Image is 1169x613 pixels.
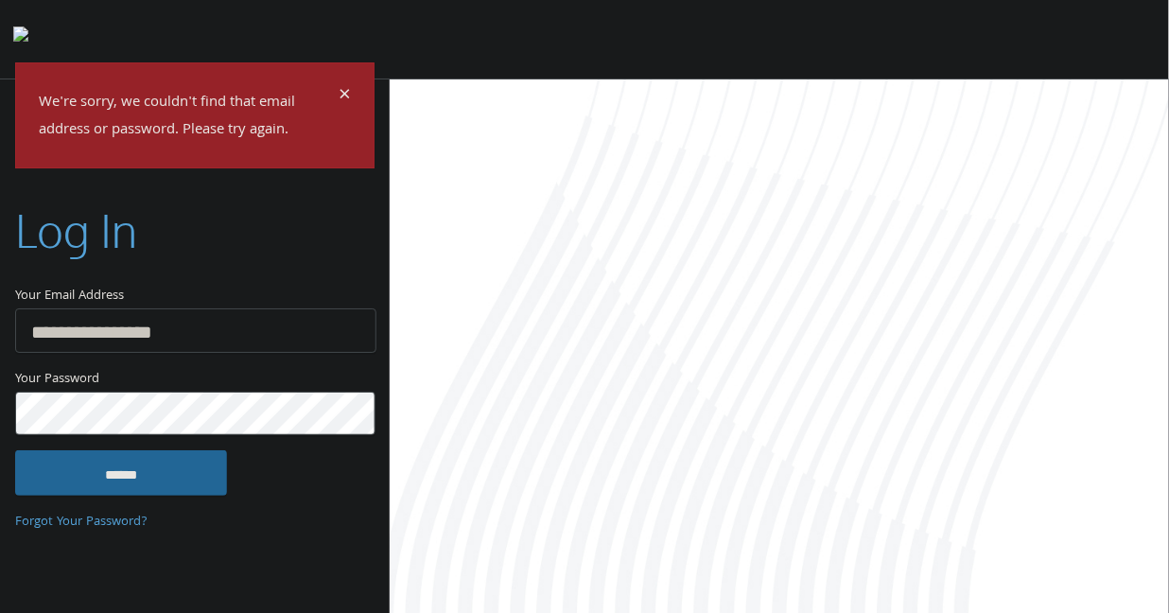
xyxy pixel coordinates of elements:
[39,90,336,145] p: We're sorry, we couldn't find that email address or password. Please try again.
[15,512,148,533] a: Forgot Your Password?
[15,199,137,262] h2: Log In
[339,79,351,115] span: ×
[13,20,28,58] img: todyl-logo-dark.svg
[15,368,375,392] label: Your Password
[339,86,351,109] button: Dismiss alert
